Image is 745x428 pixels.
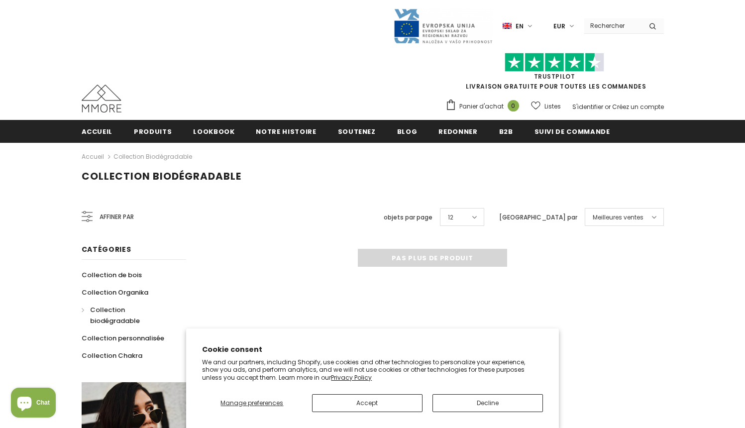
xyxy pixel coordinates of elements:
[393,21,493,30] a: Javni Razpis
[534,127,610,136] span: Suivi de commande
[82,270,142,280] span: Collection de bois
[338,127,376,136] span: soutenez
[82,301,175,329] a: Collection biodégradable
[384,213,432,222] label: objets par page
[113,152,192,161] a: Collection biodégradable
[82,284,148,301] a: Collection Organika
[82,169,241,183] span: Collection biodégradable
[256,127,316,136] span: Notre histoire
[499,213,577,222] label: [GEOGRAPHIC_DATA] par
[516,21,524,31] span: en
[397,127,418,136] span: Blog
[508,100,519,111] span: 0
[612,103,664,111] a: Créez un compte
[572,103,603,111] a: S'identifier
[331,373,372,382] a: Privacy Policy
[499,127,513,136] span: B2B
[605,103,611,111] span: or
[82,288,148,297] span: Collection Organika
[202,358,543,382] p: We and our partners, including Shopify, use cookies and other technologies to personalize your ex...
[134,127,172,136] span: Produits
[459,102,504,111] span: Panier d'achat
[256,120,316,142] a: Notre histoire
[445,99,524,114] a: Panier d'achat 0
[82,85,121,112] img: Cas MMORE
[82,329,164,347] a: Collection personnalisée
[432,394,543,412] button: Decline
[544,102,561,111] span: Listes
[82,120,113,142] a: Accueil
[82,347,142,364] a: Collection Chakra
[338,120,376,142] a: soutenez
[505,53,604,72] img: Faites confiance aux étoiles pilotes
[503,22,512,30] img: i-lang-1.png
[82,151,104,163] a: Accueil
[82,127,113,136] span: Accueil
[393,8,493,44] img: Javni Razpis
[438,127,477,136] span: Redonner
[312,394,423,412] button: Accept
[534,72,575,81] a: TrustPilot
[397,120,418,142] a: Blog
[220,399,283,407] span: Manage preferences
[584,18,641,33] input: Search Site
[445,57,664,91] span: LIVRAISON GRATUITE POUR TOUTES LES COMMANDES
[193,127,234,136] span: Lookbook
[134,120,172,142] a: Produits
[448,213,453,222] span: 12
[82,333,164,343] span: Collection personnalisée
[90,305,140,325] span: Collection biodégradable
[82,244,131,254] span: Catégories
[534,120,610,142] a: Suivi de commande
[438,120,477,142] a: Redonner
[193,120,234,142] a: Lookbook
[202,394,302,412] button: Manage preferences
[100,212,134,222] span: Affiner par
[202,344,543,355] h2: Cookie consent
[593,213,643,222] span: Meilleures ventes
[499,120,513,142] a: B2B
[553,21,565,31] span: EUR
[531,98,561,115] a: Listes
[82,266,142,284] a: Collection de bois
[8,388,59,420] inbox-online-store-chat: Shopify online store chat
[82,351,142,360] span: Collection Chakra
